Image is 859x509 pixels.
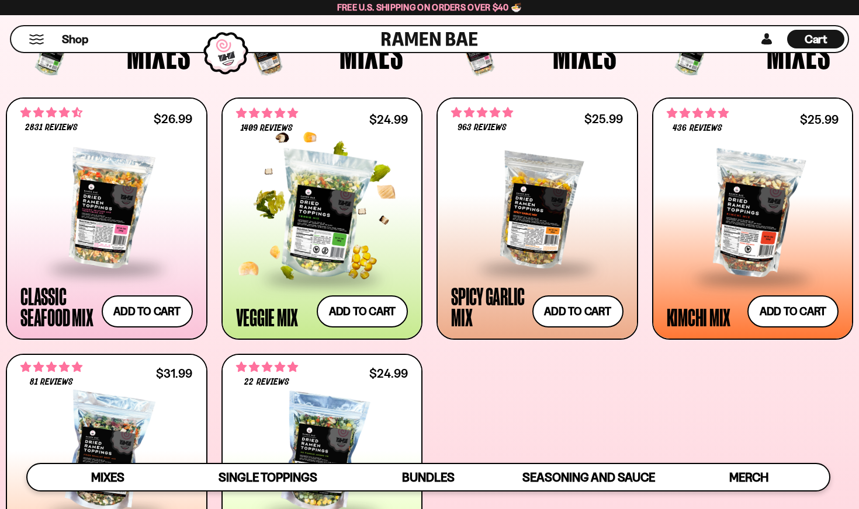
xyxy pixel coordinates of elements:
span: 4.75 stars [451,105,513,120]
span: 81 reviews [30,378,73,387]
a: 4.76 stars 436 reviews $25.99 Kimchi Mix Add to cart [652,97,854,340]
span: Free U.S. Shipping on Orders over $40 🍜 [337,2,522,13]
div: Classic Seafood Mix [20,285,96,327]
div: Spicy Garlic Mix [451,285,527,327]
a: 4.75 stars 963 reviews $25.99 Spicy Garlic Mix Add to cart [437,97,638,340]
span: Seasoning and Sauce [522,470,655,484]
div: $24.99 [369,114,408,125]
span: Cart [805,32,827,46]
button: Mobile Menu Trigger [29,34,44,44]
button: Add to cart [532,295,624,327]
div: Veggie Mix [236,306,299,327]
a: 4.68 stars 2831 reviews $26.99 Classic Seafood Mix Add to cart [6,97,207,340]
div: $25.99 [800,114,839,125]
a: Bundles [348,464,508,490]
button: Add to cart [102,295,193,327]
span: 2831 reviews [25,123,78,133]
span: Shop [62,32,88,47]
span: Single Toppings [219,470,317,484]
a: Merch [669,464,829,490]
span: 4.76 stars [236,106,298,121]
span: 4.68 stars [20,105,82,120]
div: $24.99 [369,368,408,379]
a: Single Toppings [188,464,348,490]
a: Shop [62,30,88,48]
a: 4.76 stars 1409 reviews $24.99 Veggie Mix Add to cart [221,97,423,340]
span: Mixes [91,470,124,484]
div: $26.99 [154,113,192,124]
span: Merch [729,470,768,484]
span: 4.82 stars [236,360,298,375]
span: 22 reviews [244,378,289,387]
div: Cart [787,26,844,52]
a: Mixes [27,464,188,490]
span: 4.83 stars [20,360,82,375]
span: Bundles [402,470,455,484]
button: Add to cart [747,295,839,327]
span: 1409 reviews [241,124,293,133]
div: Kimchi Mix [667,306,731,327]
span: 4.76 stars [667,106,729,121]
span: 963 reviews [458,123,507,133]
div: $31.99 [156,368,192,379]
a: Seasoning and Sauce [508,464,669,490]
div: $25.99 [584,113,623,124]
button: Add to cart [317,295,408,327]
span: 436 reviews [673,124,722,133]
